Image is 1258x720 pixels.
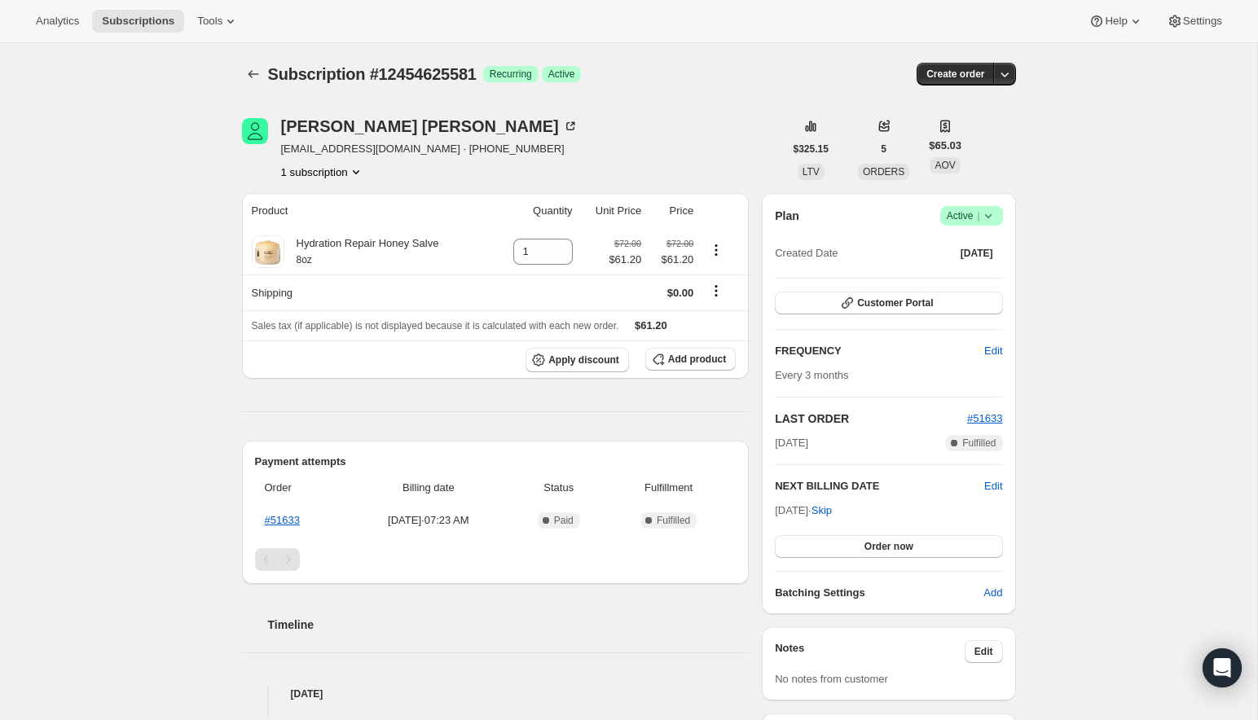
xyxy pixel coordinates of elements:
[864,540,913,553] span: Order now
[703,241,729,259] button: Product actions
[350,480,506,496] span: Billing date
[1203,648,1242,687] div: Open Intercom Messenger
[775,343,984,359] h2: FREQUENCY
[974,338,1012,364] button: Edit
[803,166,820,178] span: LTV
[281,118,578,134] div: [PERSON_NAME] [PERSON_NAME]
[548,68,575,81] span: Active
[252,235,284,268] img: product img
[802,498,842,524] button: Skip
[881,143,886,156] span: 5
[1105,15,1127,28] span: Help
[668,353,726,366] span: Add product
[794,143,829,156] span: $325.15
[935,160,955,171] span: AOV
[951,242,1003,265] button: [DATE]
[268,617,750,633] h2: Timeline
[255,548,737,571] nav: Pagination
[265,514,300,526] a: #51633
[863,166,904,178] span: ORDERS
[775,504,832,516] span: [DATE] ·
[775,435,808,451] span: [DATE]
[284,235,439,268] div: Hydration Repair Honey Salve
[578,193,647,229] th: Unit Price
[775,245,838,261] span: Created Date
[657,514,690,527] span: Fulfilled
[812,503,832,519] span: Skip
[929,138,961,154] span: $65.03
[187,10,249,33] button: Tools
[871,138,896,160] button: 5
[297,254,312,266] small: 8oz
[491,193,577,229] th: Quantity
[490,68,532,81] span: Recurring
[548,353,619,367] span: Apply discount
[614,239,641,248] small: $72.00
[646,193,698,229] th: Price
[775,640,965,663] h3: Notes
[102,15,174,28] span: Subscriptions
[197,15,222,28] span: Tools
[784,138,838,160] button: $325.15
[961,247,993,260] span: [DATE]
[962,437,996,450] span: Fulfilled
[281,164,364,180] button: Product actions
[645,348,736,371] button: Add product
[26,10,89,33] button: Analytics
[635,319,667,331] span: $61.20
[526,348,629,372] button: Apply discount
[667,287,694,299] span: $0.00
[775,208,799,224] h2: Plan
[775,585,983,601] h6: Batching Settings
[775,410,967,427] h2: LAST ORDER
[281,141,578,157] span: [EMAIL_ADDRESS][DOMAIN_NAME] · [PHONE_NUMBER]
[666,239,693,248] small: $72.00
[857,296,933,310] span: Customer Portal
[242,274,492,310] th: Shipping
[1079,10,1153,33] button: Help
[1157,10,1232,33] button: Settings
[350,512,506,529] span: [DATE] · 07:23 AM
[775,478,984,494] h2: NEXT BILLING DATE
[242,63,265,86] button: Subscriptions
[252,320,619,331] span: Sales tax (if applicable) is not displayed because it is calculated with each new order.
[242,193,492,229] th: Product
[554,514,574,527] span: Paid
[775,292,1002,314] button: Customer Portal
[983,585,1002,601] span: Add
[611,480,726,496] span: Fulfillment
[1183,15,1222,28] span: Settings
[965,640,1003,663] button: Edit
[36,15,79,28] span: Analytics
[967,410,1002,427] button: #51633
[977,209,979,222] span: |
[984,343,1002,359] span: Edit
[703,282,729,300] button: Shipping actions
[947,208,996,224] span: Active
[984,478,1002,494] button: Edit
[92,10,184,33] button: Subscriptions
[651,252,693,268] span: $61.20
[775,673,888,685] span: No notes from customer
[775,369,848,381] span: Every 3 months
[242,118,268,144] span: Barbara Stephens
[516,480,601,496] span: Status
[967,412,1002,424] a: #51633
[255,470,346,506] th: Order
[609,252,641,268] span: $61.20
[974,580,1012,606] button: Add
[242,686,750,702] h4: [DATE]
[255,454,737,470] h2: Payment attempts
[268,65,477,83] span: Subscription #12454625581
[926,68,984,81] span: Create order
[974,645,993,658] span: Edit
[917,63,994,86] button: Create order
[775,535,1002,558] button: Order now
